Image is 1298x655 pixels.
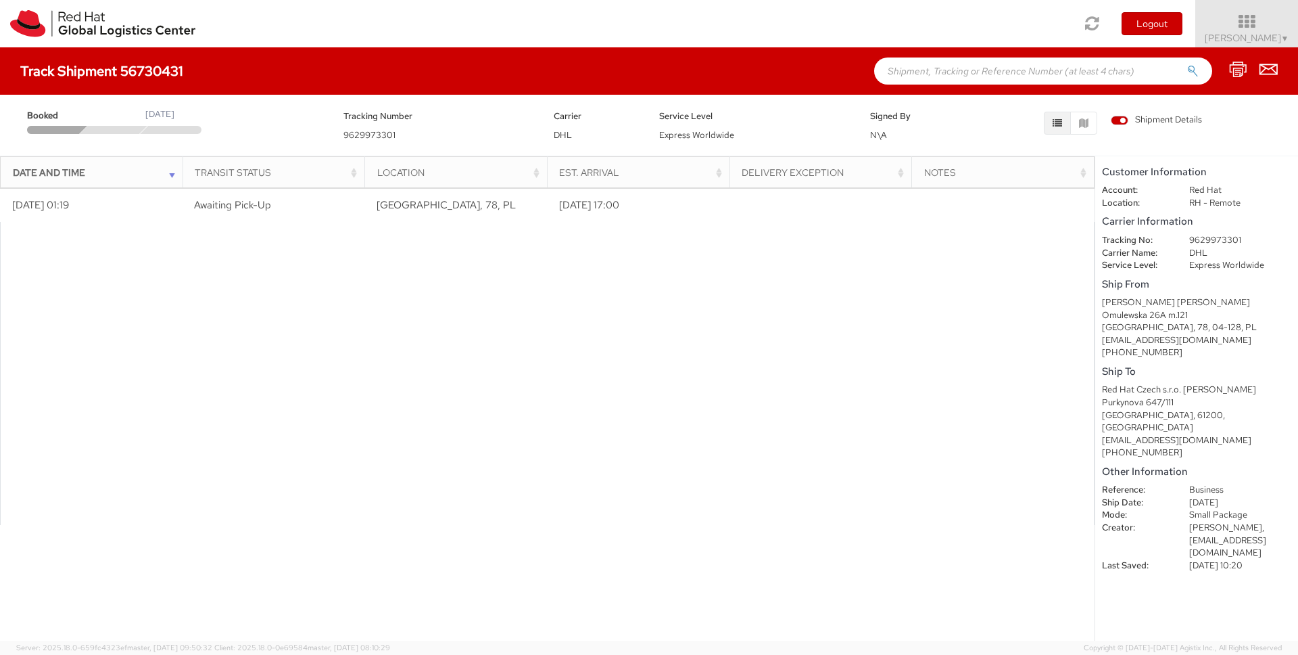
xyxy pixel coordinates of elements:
[1189,522,1264,533] span: [PERSON_NAME],
[874,58,1212,85] input: Shipment, Tracking or Reference Number (at least 4 chars)
[343,129,395,141] span: 9629973301
[1102,409,1291,434] div: [GEOGRAPHIC_DATA], 61200, [GEOGRAPHIC_DATA]
[27,110,85,122] span: Booked
[1102,346,1291,359] div: [PHONE_NUMBER]
[1122,12,1182,35] button: Logout
[870,129,887,141] span: N\A
[1102,216,1291,227] h5: Carrier Information
[547,188,729,222] td: [DATE] 17:00
[1092,560,1179,572] dt: Last Saved:
[1102,166,1291,178] h5: Customer Information
[145,108,174,121] div: [DATE]
[1102,366,1291,378] h5: Ship To
[1092,509,1179,522] dt: Mode:
[742,166,907,179] div: Delivery Exception
[13,166,178,179] div: Date and Time
[127,643,212,652] span: master, [DATE] 09:50:32
[214,643,390,652] span: Client: 2025.18.0-0e69584
[194,198,271,212] span: Awaiting Pick-Up
[1102,397,1291,409] div: Purkynova 647/111
[1111,114,1202,129] label: Shipment Details
[1111,114,1202,127] span: Shipment Details
[20,64,183,78] h4: Track Shipment 56730431
[10,10,195,37] img: rh-logistics-00dfa346123c4ec078e1.svg
[1092,522,1179,535] dt: Creator:
[1092,234,1179,247] dt: Tracking No:
[1205,32,1289,44] span: [PERSON_NAME]
[554,112,639,121] h5: Carrier
[1092,247,1179,260] dt: Carrier Name:
[377,166,543,179] div: Location
[1102,296,1291,309] div: [PERSON_NAME] [PERSON_NAME]
[343,112,534,121] h5: Tracking Number
[924,166,1090,179] div: Notes
[1102,309,1291,322] div: Omulewska 26A m.121
[1102,447,1291,459] div: [PHONE_NUMBER]
[308,643,390,652] span: master, [DATE] 08:10:29
[659,112,850,121] h5: Service Level
[1102,466,1291,478] h5: Other Information
[1281,33,1289,44] span: ▼
[659,129,734,141] span: Express Worldwide
[1102,434,1291,447] div: [EMAIL_ADDRESS][DOMAIN_NAME]
[1102,279,1291,290] h5: Ship From
[377,198,516,212] span: Warszawa, 78, PL
[870,112,955,121] h5: Signed By
[1092,497,1179,510] dt: Ship Date:
[1092,197,1179,210] dt: Location:
[1092,484,1179,497] dt: Reference:
[559,166,725,179] div: Est. Arrival
[1102,334,1291,347] div: [EMAIL_ADDRESS][DOMAIN_NAME]
[1092,184,1179,197] dt: Account:
[1092,259,1179,272] dt: Service Level:
[1084,643,1282,654] span: Copyright © [DATE]-[DATE] Agistix Inc., All Rights Reserved
[1102,321,1291,334] div: [GEOGRAPHIC_DATA], 78, 04-128, PL
[1102,384,1291,397] div: Red Hat Czech s.r.o. [PERSON_NAME]
[554,129,572,141] span: DHL
[16,643,212,652] span: Server: 2025.18.0-659fc4323ef
[195,166,360,179] div: Transit Status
